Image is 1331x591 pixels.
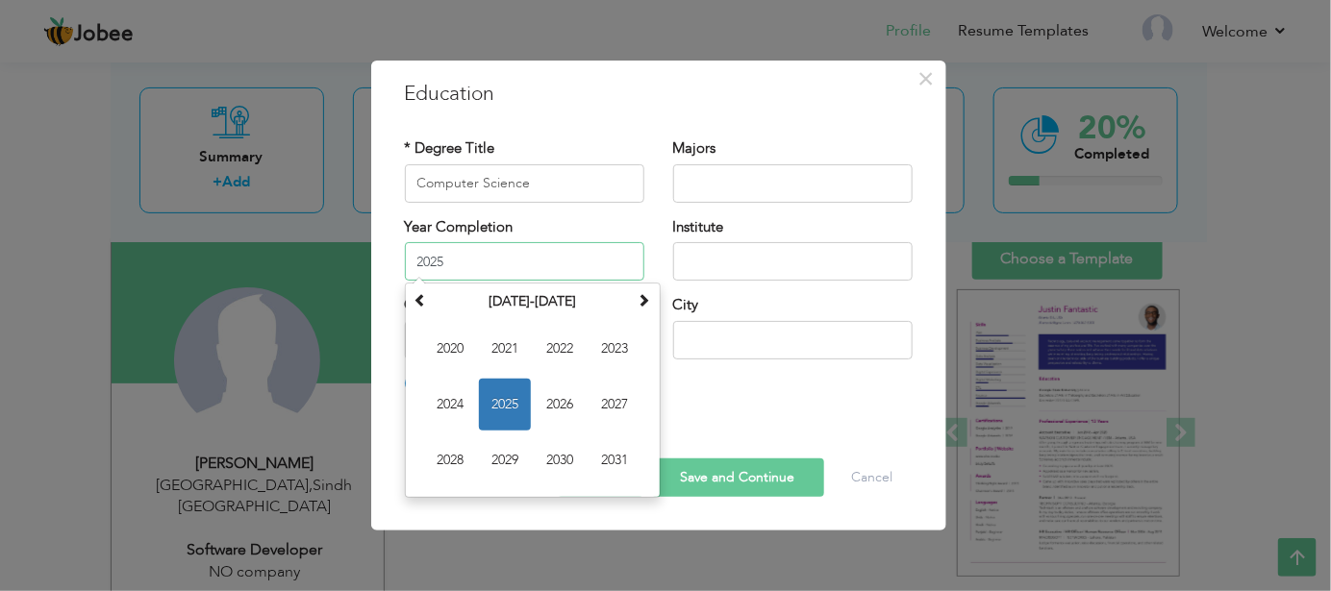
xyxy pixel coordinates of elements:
span: 2028 [424,434,476,486]
span: Previous Decade [414,293,428,307]
label: Year Completion [405,217,514,237]
th: Select Decade [433,287,633,316]
span: 2021 [479,323,531,375]
span: 2020 [424,323,476,375]
span: 2024 [424,379,476,431]
label: City [673,295,699,315]
span: Next Decade [638,293,651,307]
button: Cancel [833,458,913,497]
span: 2026 [534,379,586,431]
span: 2029 [479,434,531,486]
span: 2022 [534,323,586,375]
span: 2031 [589,434,640,486]
span: 2023 [589,323,640,375]
span: 2030 [534,434,586,486]
h3: Education [405,80,913,109]
label: * Degree Title [405,138,495,159]
label: Institute [673,217,724,237]
button: Save and Continue [652,458,824,497]
button: Close [911,63,942,94]
span: 2027 [589,379,640,431]
span: 2025 [479,379,531,431]
span: × [917,62,934,96]
label: Majors [673,138,716,159]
